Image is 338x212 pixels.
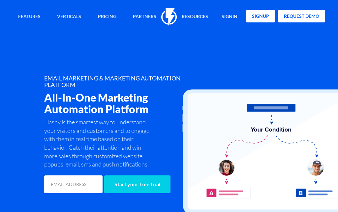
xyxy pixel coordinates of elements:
[13,10,46,24] a: Features
[217,10,242,24] a: signin
[104,175,170,193] input: Start your free trial
[278,10,325,22] a: request demo
[44,75,190,88] h1: EMAIL MARKETING & MARKETING AUTOMATION PLATFORM
[44,175,103,193] input: EMAIL ADDRESS
[93,10,121,24] a: Pricing
[177,10,213,24] a: Resources
[44,118,151,169] p: Flashy is the smartest way to understand your visitors and customers and to engage with them in r...
[246,10,275,22] a: signup
[52,10,86,24] a: Verticals
[44,92,190,115] h2: All-In-One Marketing Automation Platform
[128,10,161,24] a: Partners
